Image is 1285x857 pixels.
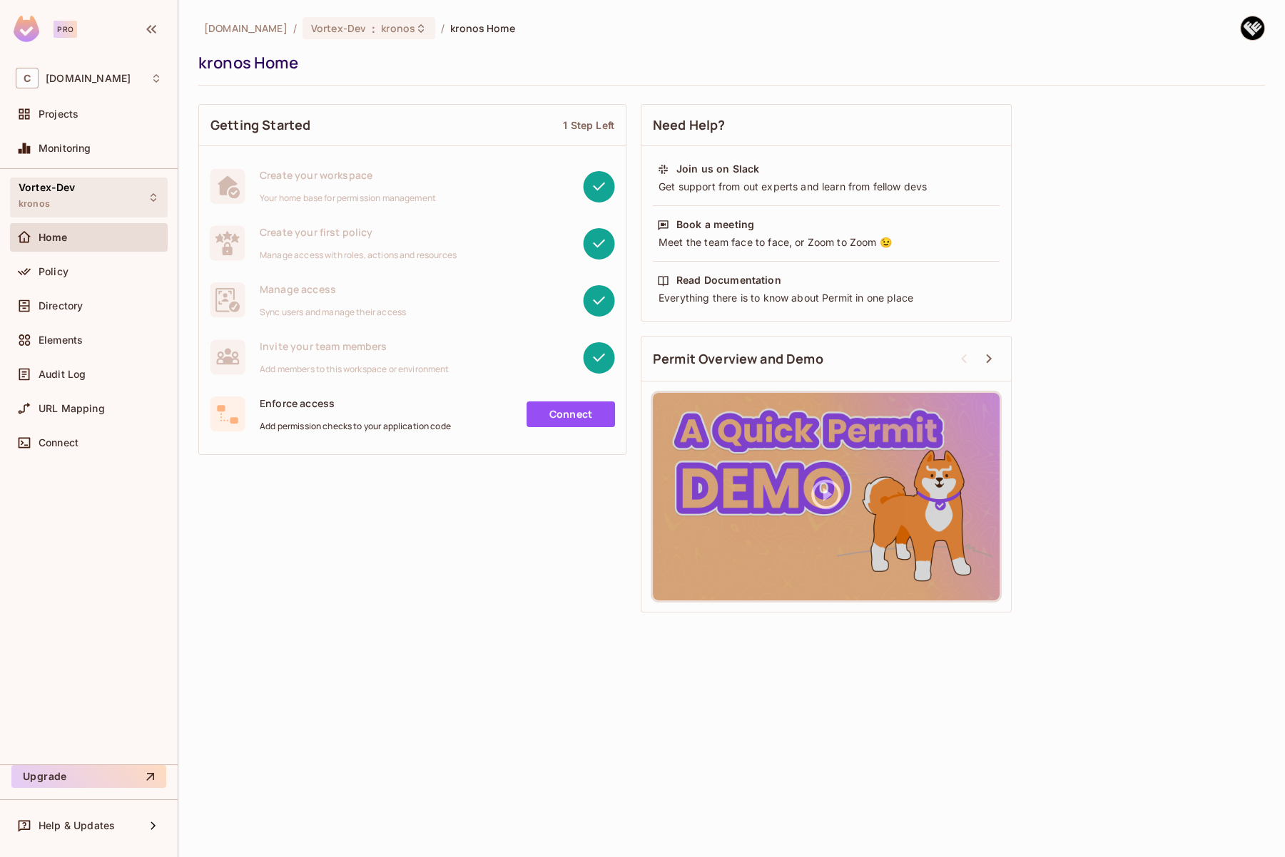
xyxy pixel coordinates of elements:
div: 1 Step Left [563,118,614,132]
span: Permit Overview and Demo [653,350,823,368]
span: Manage access with roles, actions and resources [260,250,457,261]
img: Qianwen Li [1241,16,1264,40]
li: / [293,21,297,35]
div: Read Documentation [676,273,781,287]
span: Help & Updates [39,820,115,831]
span: Monitoring [39,143,91,154]
span: Policy [39,266,68,277]
span: Getting Started [210,116,310,134]
span: URL Mapping [39,403,105,414]
span: Enforce access [260,396,451,410]
span: Add permission checks to your application code [260,421,451,432]
a: Connect [527,401,615,427]
span: kronos Home [450,21,514,35]
span: Create your workspace [260,168,436,182]
span: Sync users and manage their access [260,307,406,318]
div: Pro [54,21,77,38]
span: Connect [39,437,78,448]
span: Home [39,232,68,243]
span: kronos [381,21,415,35]
span: Audit Log [39,369,86,380]
span: Your home base for permission management [260,193,436,204]
button: Upgrade [11,765,166,788]
div: Meet the team face to face, or Zoom to Zoom 😉 [657,235,995,250]
span: Add members to this workspace or environment [260,364,450,375]
div: Everything there is to know about Permit in one place [657,291,995,305]
span: the active workspace [204,21,288,35]
img: SReyMgAAAABJRU5ErkJggg== [14,16,39,42]
span: kronos [19,198,50,210]
div: kronos Home [198,52,1258,73]
span: Vortex-Dev [311,21,366,35]
span: Projects [39,108,78,120]
span: Elements [39,334,83,346]
div: Get support from out experts and learn from fellow devs [657,180,995,194]
span: Manage access [260,282,406,296]
span: C [16,68,39,88]
div: Book a meeting [676,217,754,232]
span: Create your first policy [260,225,457,239]
span: Need Help? [653,116,726,134]
span: : [371,23,376,34]
span: Vortex-Dev [19,182,76,193]
li: / [441,21,445,35]
span: Workspace: consoleconnect.com [46,73,131,84]
span: Directory [39,300,83,312]
div: Join us on Slack [676,162,759,176]
span: Invite your team members [260,339,450,353]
